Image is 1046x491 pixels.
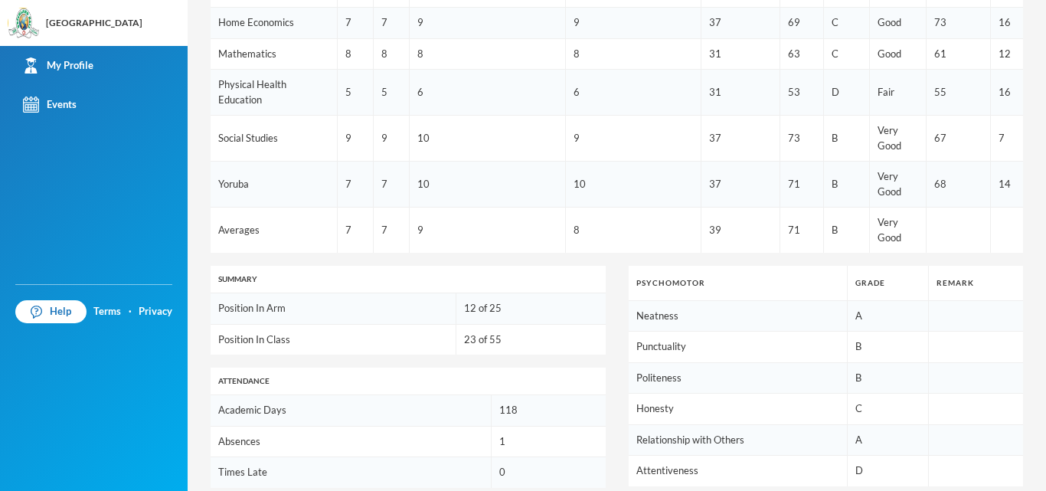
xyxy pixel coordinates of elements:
td: 7 [338,8,374,39]
td: 10 [410,162,566,208]
td: 12 of 25 [456,293,606,324]
div: Events [23,97,77,113]
td: 10 [566,162,701,208]
span: Averages [218,224,260,236]
td: 69 [780,8,824,39]
td: Attentiveness [629,456,848,486]
td: 53 [780,70,824,116]
td: Politeness [629,362,848,394]
td: C [824,8,870,39]
td: 7 [374,8,410,39]
td: B [848,362,929,394]
td: Punctuality [629,332,848,363]
td: 73 [780,116,824,162]
span: 71 [788,224,800,236]
span: B [832,224,838,236]
a: Terms [93,304,121,319]
td: B [824,162,870,208]
div: Attendance [218,375,598,387]
td: A [848,424,929,456]
td: 8 [374,38,410,70]
td: Social Studies [211,116,338,162]
td: 67 [927,116,991,162]
td: 73 [927,8,991,39]
td: Position In Class [211,324,456,355]
td: Mathematics [211,38,338,70]
td: Yoruba [211,162,338,208]
span: 7 [381,224,387,236]
div: · [129,304,132,319]
td: Position In Arm [211,293,456,324]
td: 9 [338,116,374,162]
td: 7 [338,162,374,208]
th: Remark [929,266,1023,300]
td: 1 [492,426,606,457]
td: B [848,332,929,363]
td: 8 [410,38,566,70]
td: 8 [566,38,701,70]
td: 9 [566,8,701,39]
td: Very Good [870,162,927,208]
div: [GEOGRAPHIC_DATA] [46,16,142,30]
span: 39 [709,224,721,236]
td: Fair [870,70,927,116]
td: B [824,116,870,162]
td: 63 [780,38,824,70]
td: 61 [927,38,991,70]
td: Absences [211,426,492,457]
td: 9 [410,8,566,39]
td: Times Late [211,457,492,488]
td: 6 [410,70,566,116]
td: 118 [492,395,606,426]
td: 31 [701,70,780,116]
td: 37 [701,116,780,162]
td: Very Good [870,116,927,162]
td: C [848,394,929,425]
span: 7 [345,224,351,236]
span: 8 [574,224,580,236]
td: 9 [566,116,701,162]
td: 5 [338,70,374,116]
td: Honesty [629,394,848,425]
td: 8 [338,38,374,70]
td: Good [870,8,927,39]
td: 10 [410,116,566,162]
div: Psychomotor [636,277,840,289]
th: Grade [848,266,929,300]
a: Privacy [139,304,172,319]
a: Help [15,300,87,323]
td: Home Economics [211,8,338,39]
td: 31 [701,38,780,70]
td: 23 of 55 [456,324,606,355]
td: Relationship with Others [629,424,848,456]
td: Academic Days [211,395,492,426]
td: C [824,38,870,70]
td: 7 [374,162,410,208]
td: Neatness [629,300,848,332]
td: D [848,456,929,486]
span: 9 [417,224,423,236]
td: Physical Health Education [211,70,338,116]
img: logo [8,8,39,39]
td: Good [870,38,927,70]
td: 37 [701,162,780,208]
td: 37 [701,8,780,39]
td: D [824,70,870,116]
td: 55 [927,70,991,116]
td: 0 [492,457,606,488]
div: My Profile [23,57,93,74]
td: 6 [566,70,701,116]
td: 9 [374,116,410,162]
td: A [848,300,929,332]
div: Summary [218,273,598,285]
td: 68 [927,162,991,208]
td: 5 [374,70,410,116]
span: Very Good [878,216,901,244]
td: 71 [780,162,824,208]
